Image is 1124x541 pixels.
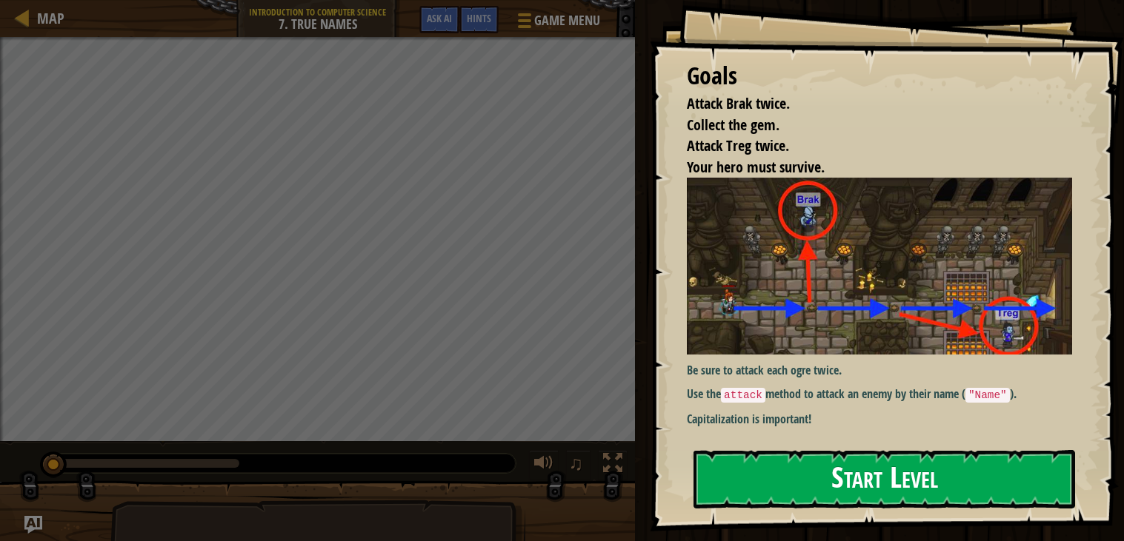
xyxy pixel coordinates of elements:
span: Your hero must survive. [687,157,825,177]
li: Attack Treg twice. [668,135,1068,157]
li: Attack Brak twice. [668,93,1068,115]
div: Delete [6,46,1118,59]
span: Game Menu [534,11,600,30]
code: "Name" [965,388,1010,403]
div: Sort New > Old [6,19,1118,33]
span: ♫ [569,452,584,474]
button: Toggle fullscreen [598,450,628,480]
button: ♫ [566,450,591,480]
div: Goals [687,59,1072,93]
button: Adjust volume [529,450,559,480]
div: Sort A > Z [6,6,1118,19]
li: Your hero must survive. [668,157,1068,178]
div: Rename [6,86,1118,99]
button: Start Level [694,450,1075,508]
span: Ask AI [427,11,452,25]
li: Collect the gem. [668,115,1068,136]
button: Ask AI [24,516,42,534]
div: Move To ... [6,99,1118,112]
div: Options [6,59,1118,73]
button: Game Menu [506,6,609,41]
a: Map [30,8,64,28]
img: True names [687,178,1072,354]
code: attack [721,388,765,403]
button: Ask AI [419,6,459,33]
span: Attack Treg twice. [687,135,789,155]
div: Move To ... [6,33,1118,46]
p: Use the method to attack an enemy by their name ( ). [687,386,1072,403]
span: Attack Brak twice. [687,93,790,113]
span: Collect the gem. [687,115,779,135]
span: Hints [467,11,491,25]
p: Capitalization is important! [687,411,1072,428]
span: Map [37,8,64,28]
div: Sign out [6,73,1118,86]
p: Be sure to attack each ogre twice. [687,362,1072,379]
